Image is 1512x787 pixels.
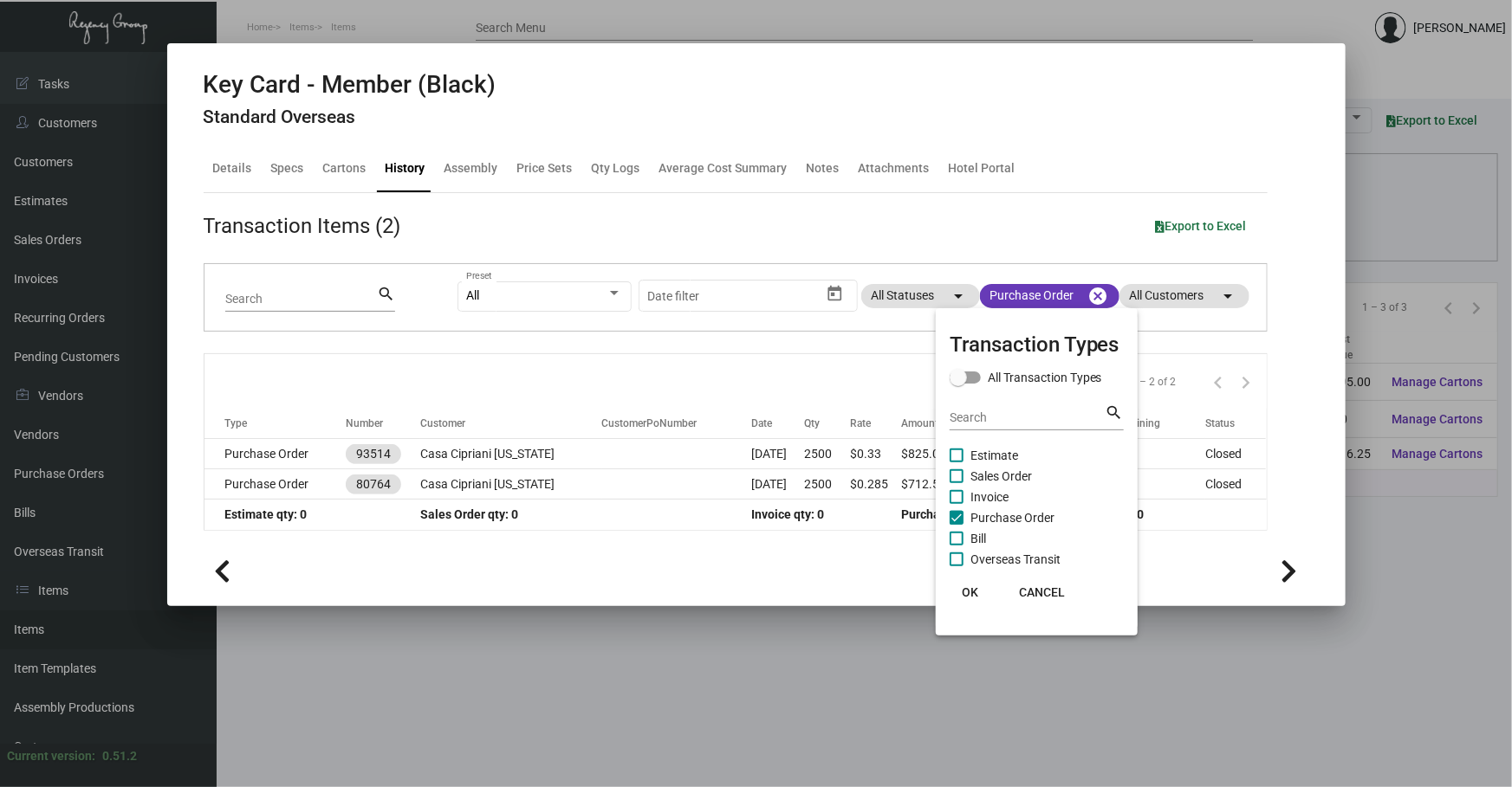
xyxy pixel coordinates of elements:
[943,577,998,608] button: OK
[970,487,1009,507] span: Invoice
[988,367,1102,388] span: All Transaction Types
[962,585,978,599] span: OK
[970,507,1055,528] span: Purchase Order
[1019,585,1065,599] span: CANCEL
[970,549,1061,570] span: Overseas Transit
[7,747,95,765] div: Current version:
[970,466,1032,487] span: Sales Order
[970,528,986,549] span: Bill
[950,329,1124,360] mat-card-title: Transaction Types
[1106,403,1124,423] mat-icon: search
[102,747,137,765] div: 0.51.2
[1005,577,1079,608] button: CANCEL
[970,445,1018,466] span: Estimate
